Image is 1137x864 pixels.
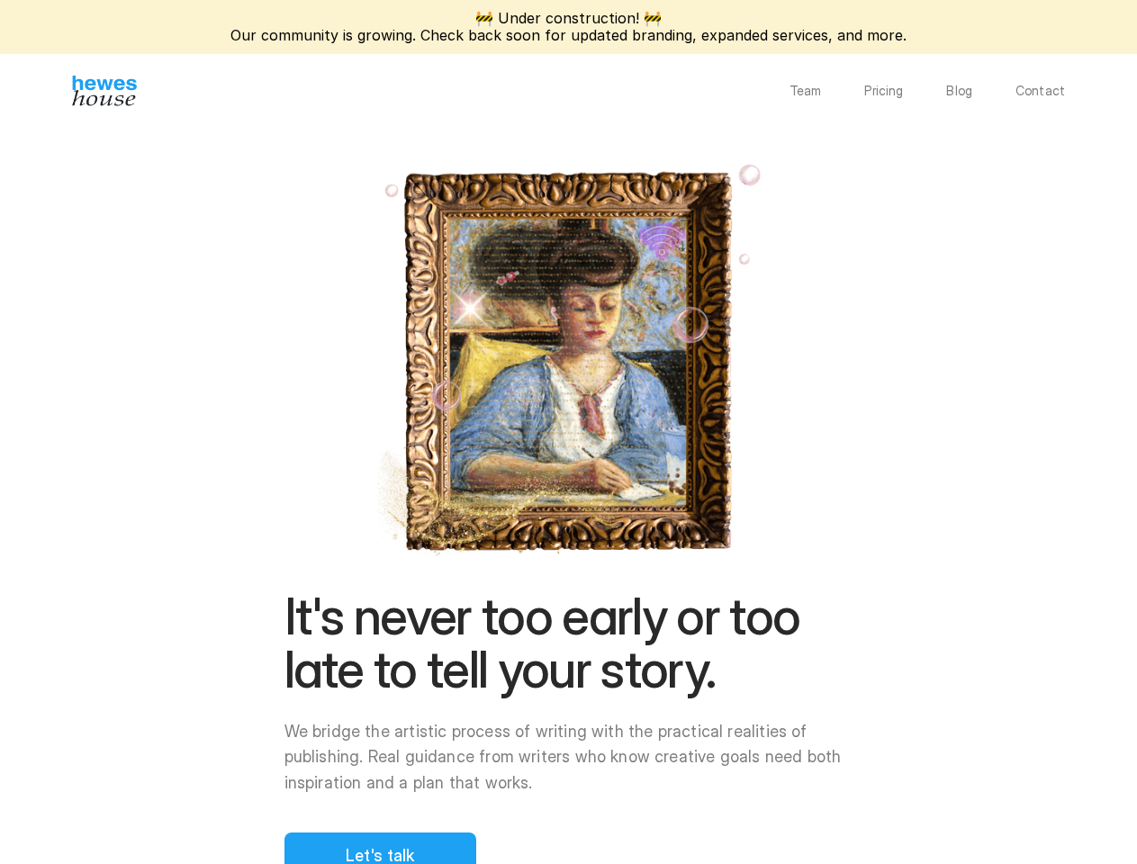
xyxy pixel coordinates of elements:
img: Pierre Bonnard's "Misia Godebska Writing" depicts a woman writing in her notebook. You'll be just... [369,157,769,562]
a: Team [790,85,822,97]
p: 🚧 Under construction! 🚧 [230,10,907,27]
img: Hewes House’s book coach services offer creative writing courses, writing class to learn differen... [72,76,137,106]
a: Pricing [864,85,903,97]
p: We bridge the artistic process of writing with the practical realities of publishing. Real guidan... [284,719,853,796]
a: Contact [1015,85,1065,97]
p: Our community is growing. Check back soon for updated branding, expanded services, and more. [230,27,907,44]
a: Blog [946,85,972,97]
h1: It's never too early or too late to tell your story. [284,590,853,697]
